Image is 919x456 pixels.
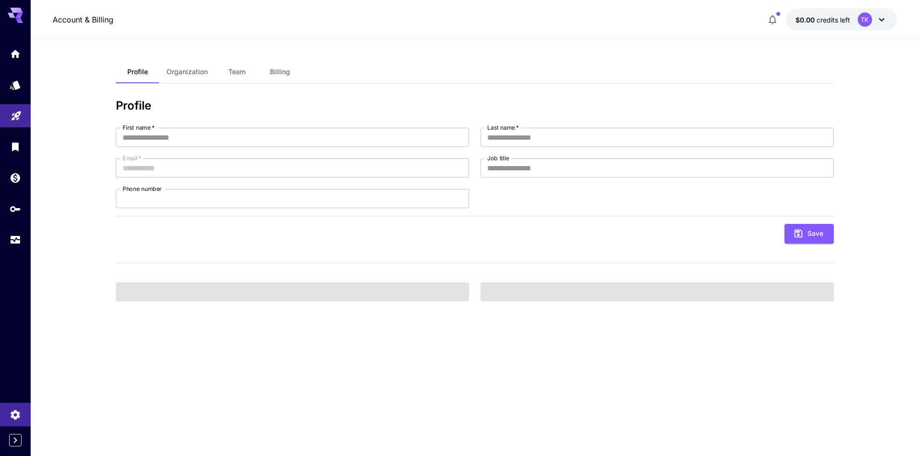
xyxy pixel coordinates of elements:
[10,200,21,212] div: API Keys
[10,172,21,184] div: Wallet
[123,123,155,132] label: First name
[10,48,21,60] div: Home
[270,67,290,76] span: Billing
[167,67,208,76] span: Organization
[796,16,817,24] span: $0.00
[785,224,834,244] button: Save
[53,14,113,25] nav: breadcrumb
[123,154,141,162] label: Email
[10,141,21,153] div: Library
[11,107,22,119] div: Playground
[9,434,22,446] button: Expand sidebar
[858,12,872,27] div: TK
[10,409,21,421] div: Settings
[116,99,834,112] h3: Profile
[53,14,113,25] a: Account & Billing
[487,154,509,162] label: Job title
[123,185,162,193] label: Phone number
[127,67,148,76] span: Profile
[796,15,850,25] div: $0.00
[786,9,897,31] button: $0.00TK
[10,76,21,88] div: Models
[228,67,246,76] span: Team
[487,123,519,132] label: Last name
[10,234,21,246] div: Usage
[817,16,850,24] span: credits left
